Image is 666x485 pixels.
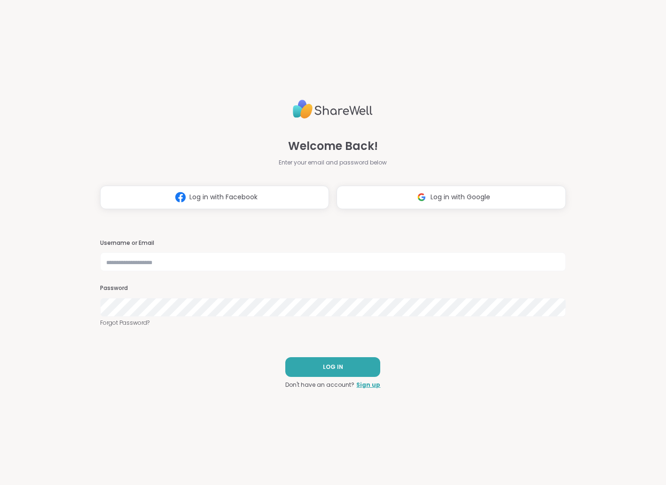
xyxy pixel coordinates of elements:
[413,188,431,206] img: ShareWell Logomark
[285,381,354,389] span: Don't have an account?
[431,192,490,202] span: Log in with Google
[285,357,380,377] button: LOG IN
[100,186,329,209] button: Log in with Facebook
[356,381,380,389] a: Sign up
[323,363,343,371] span: LOG IN
[172,188,189,206] img: ShareWell Logomark
[100,239,566,247] h3: Username or Email
[189,192,258,202] span: Log in with Facebook
[279,158,387,167] span: Enter your email and password below
[100,284,566,292] h3: Password
[288,138,378,155] span: Welcome Back!
[337,186,566,209] button: Log in with Google
[100,319,566,327] a: Forgot Password?
[293,96,373,123] img: ShareWell Logo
